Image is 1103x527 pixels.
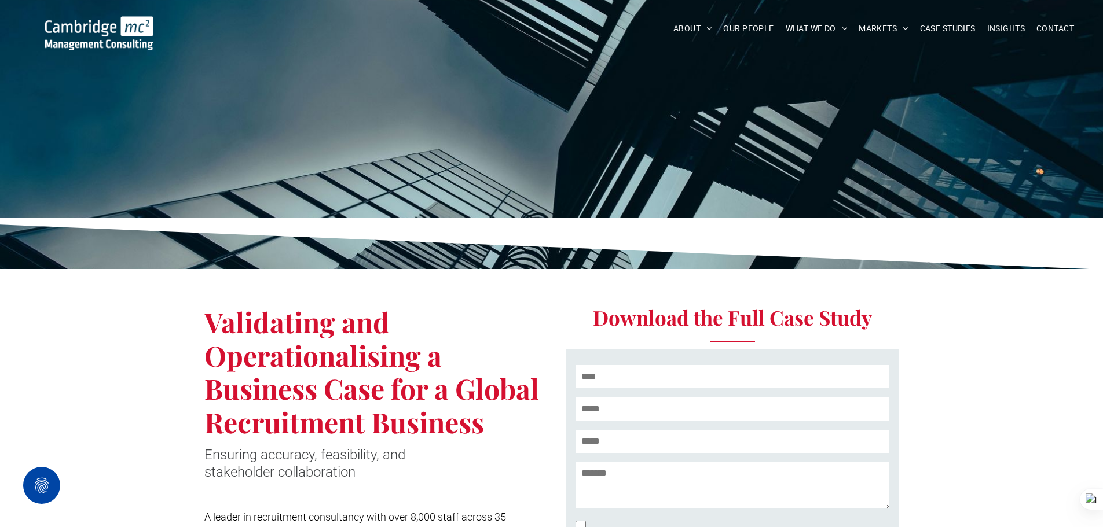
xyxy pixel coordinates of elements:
a: ABOUT [668,20,718,38]
a: Your Business Transformed | Cambridge Management Consulting [45,18,153,30]
a: MARKETS [853,20,914,38]
span: Validating and Operationalising a Business Case for a Global Recruitment Business [204,303,539,440]
a: OUR PEOPLE [717,20,779,38]
a: INSIGHTS [981,20,1031,38]
span: Ensuring accuracy, feasibility, and stakeholder collaboration [204,447,405,480]
a: CASE STUDIES [914,20,981,38]
img: Go to Homepage [45,16,153,50]
a: WHAT WE DO [780,20,853,38]
a: CONTACT [1031,20,1080,38]
span: Download the Full Case Study [593,304,872,331]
